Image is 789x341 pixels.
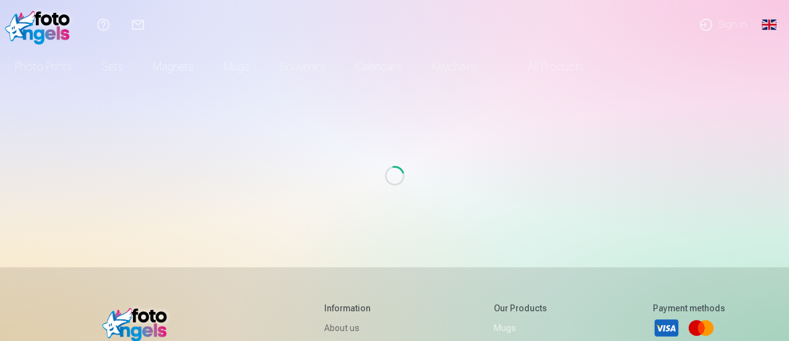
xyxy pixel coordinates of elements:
a: All products [493,50,599,84]
a: Keychains [416,50,493,84]
a: Mugs [209,50,264,84]
a: Calendars [340,50,416,84]
a: Souvenirs [264,50,340,84]
a: Sets [87,50,138,84]
h5: Our products [494,302,547,314]
img: /fa1 [5,5,76,45]
a: Mugs [494,319,547,337]
a: Magnets [138,50,209,84]
h5: Payment methods [653,302,725,314]
h5: Information [324,302,387,314]
a: About us [324,319,387,337]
